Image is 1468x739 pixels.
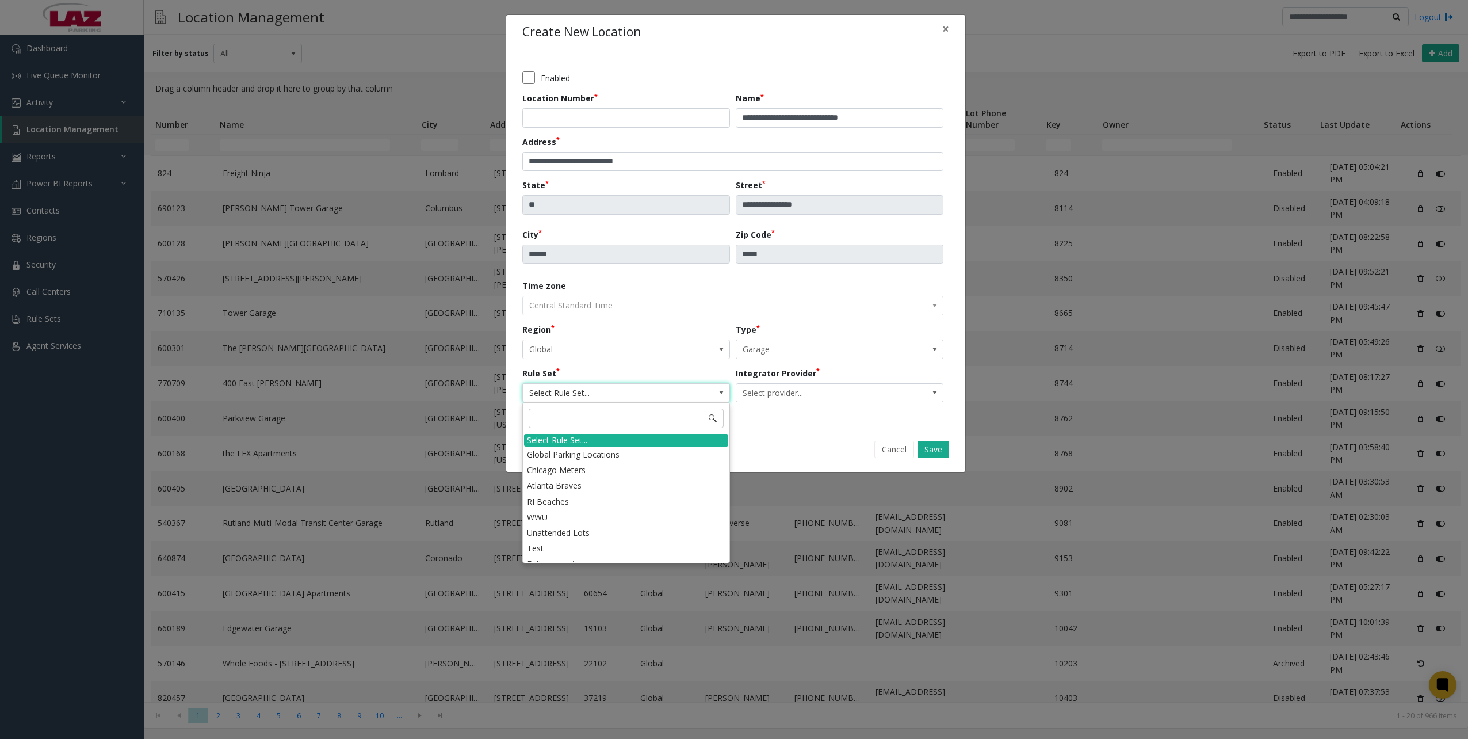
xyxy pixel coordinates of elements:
[522,179,549,191] label: State
[736,367,820,379] label: Integrator Provider
[522,92,598,104] label: Location Number
[917,441,949,458] button: Save
[522,23,641,41] h4: Create New Location
[524,525,728,540] li: Unattended Lots
[523,384,688,402] span: Select Rule Set...
[522,228,542,241] label: City
[736,340,901,359] span: Garage
[523,340,688,359] span: Global
[524,540,728,556] li: Test
[522,136,560,148] label: Address
[524,462,728,478] li: Chicago Meters
[736,323,760,336] label: Type
[736,228,775,241] label: Zip Code
[522,367,560,379] label: Rule Set
[934,15,957,43] button: Close
[524,434,728,447] div: Select Rule Set...
[524,556,728,572] li: Enforcement
[541,72,570,84] label: Enabled
[522,299,943,310] app-dropdown: The timezone is automatically set based on the address and cannot be edited.
[524,478,728,493] li: Atlanta Braves
[736,384,901,402] span: Select provider...
[874,441,914,458] button: Cancel
[736,179,766,191] label: Street
[522,280,566,292] label: Time zone
[524,494,728,509] li: RI Beaches
[524,447,728,462] li: Global Parking Locations
[736,92,764,104] label: Name
[524,509,728,525] li: WWU
[522,323,555,336] label: Region
[942,21,949,37] span: ×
